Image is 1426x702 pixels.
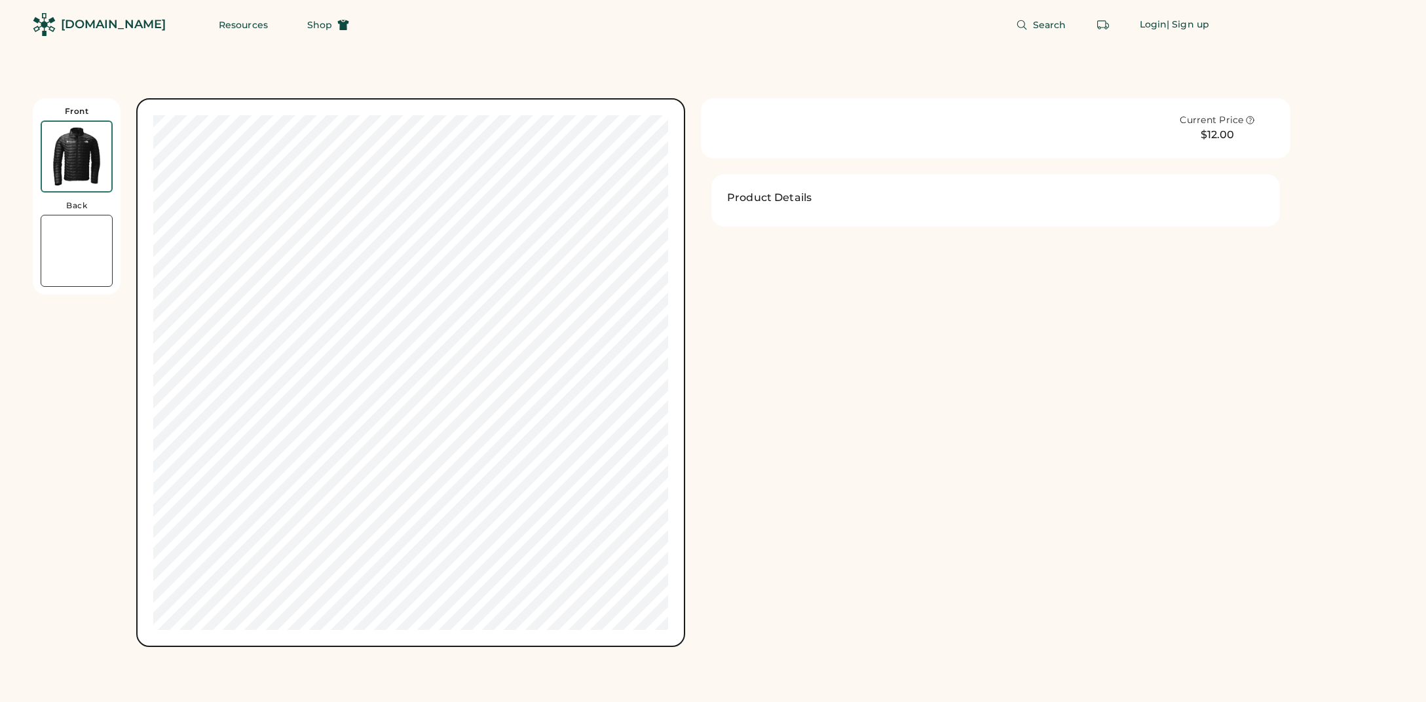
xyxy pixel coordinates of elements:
[66,200,87,211] div: Back
[1090,12,1116,38] button: Retrieve an order
[65,106,89,117] div: Front
[291,12,365,38] button: Shop
[61,16,166,33] div: [DOMAIN_NAME]
[33,13,56,36] img: Rendered Logo - Screens
[1033,20,1066,29] span: Search
[307,20,332,29] span: Shop
[41,215,112,286] img: Back Thumbnail
[203,12,284,38] button: Resources
[1180,114,1243,127] div: Current Price
[727,190,812,206] h2: Product Details
[1167,18,1209,31] div: | Sign up
[1140,18,1167,31] div: Login
[42,122,111,191] img: Front Thumbnail
[1160,127,1275,143] div: $12.00
[1000,12,1082,38] button: Search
